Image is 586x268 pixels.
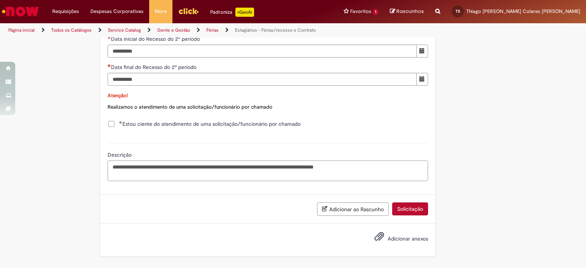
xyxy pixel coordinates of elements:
[6,23,385,37] ul: Trilhas de página
[119,121,122,124] span: Obrigatório Preenchido
[52,8,79,15] span: Requisições
[119,120,301,128] span: Estou ciente do atendimento de uma solicitação/funcionário por chamado
[317,202,389,216] button: Adicionar ao Rascunho
[90,8,143,15] span: Despesas Corporativas
[108,27,141,33] a: Service Catalog
[157,27,190,33] a: Gente e Gestão
[108,73,417,86] input: Data final do Recesso do 2º período
[372,229,386,247] button: Adicionar anexos
[108,36,111,39] span: Necessários
[111,64,198,71] span: Data final do Recesso do 2º período
[390,8,424,15] a: Rascunhos
[111,35,201,42] span: Data inicial do Recesso do 2º período
[108,151,133,158] span: Descrição
[392,202,428,215] button: Solicitação
[206,27,219,33] a: Férias
[456,9,460,14] span: TS
[51,27,92,33] a: Todos os Catálogos
[235,8,254,17] p: +GenAi
[108,64,111,67] span: Necessários
[416,73,428,86] button: Mostrar calendário para Data final do Recesso do 2º período
[210,8,254,17] div: Padroniza
[8,27,35,33] a: Página inicial
[373,9,378,15] span: 1
[466,8,580,14] span: Thiago [PERSON_NAME] Colares [PERSON_NAME]
[396,8,424,15] span: Rascunhos
[388,235,428,242] span: Adicionar anexos
[235,27,316,33] a: Estagiários - Férias/recesso e Contrato
[155,8,167,15] span: More
[108,104,272,110] span: Realizamos o atendimento de uma solicitação/funcionário por chamado
[1,4,40,19] img: ServiceNow
[108,92,128,99] span: Atenção!
[108,160,428,181] textarea: Descrição
[178,5,199,17] img: click_logo_yellow_360x200.png
[108,45,417,58] input: Data inicial do Recesso do 2º período
[350,8,371,15] span: Favoritos
[416,45,428,58] button: Mostrar calendário para Data inicial do Recesso do 2º período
